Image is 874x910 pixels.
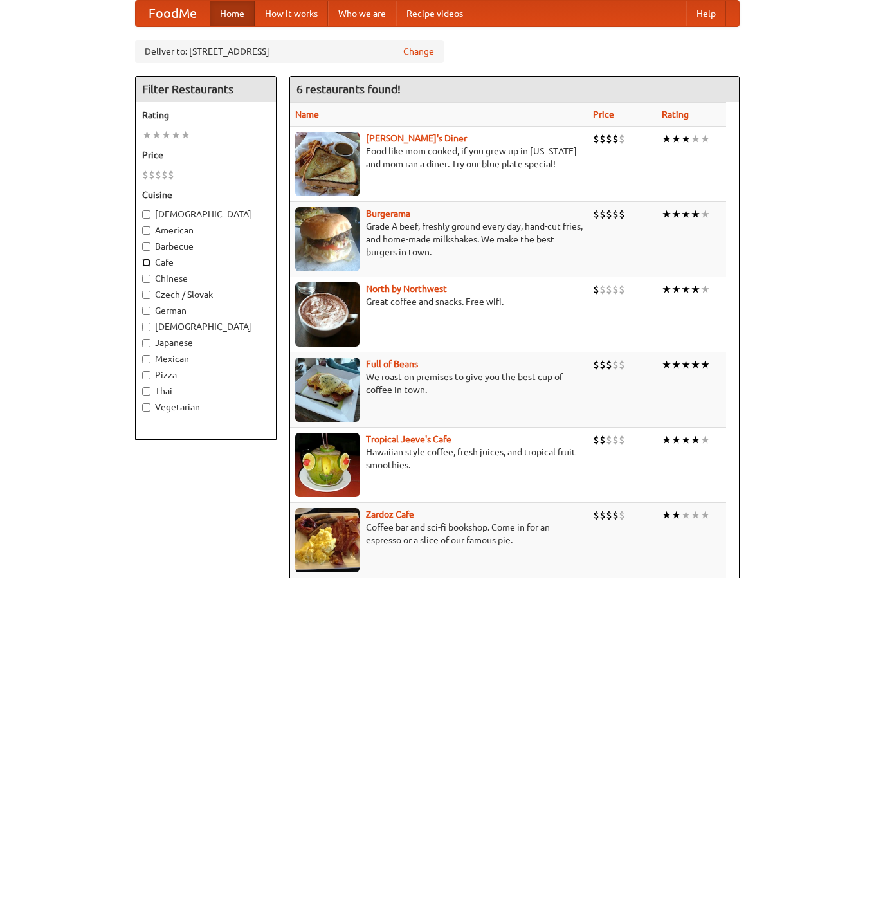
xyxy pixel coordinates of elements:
[142,224,269,237] label: American
[142,355,150,363] input: Mexican
[681,282,691,296] li: ★
[619,358,625,372] li: $
[662,132,671,146] li: ★
[681,132,691,146] li: ★
[171,128,181,142] li: ★
[619,132,625,146] li: $
[691,358,700,372] li: ★
[599,132,606,146] li: $
[142,256,269,269] label: Cafe
[142,401,269,414] label: Vegetarian
[681,207,691,221] li: ★
[662,109,689,120] a: Rating
[142,371,150,379] input: Pizza
[606,508,612,522] li: $
[135,40,444,63] div: Deliver to: [STREET_ADDRESS]
[662,207,671,221] li: ★
[142,336,269,349] label: Japanese
[366,133,467,143] a: [PERSON_NAME]'s Diner
[612,207,619,221] li: $
[149,168,155,182] li: $
[366,284,447,294] a: North by Northwest
[142,240,269,253] label: Barbecue
[295,433,360,497] img: jeeves.jpg
[366,208,410,219] b: Burgerama
[396,1,473,26] a: Recipe videos
[681,433,691,447] li: ★
[691,282,700,296] li: ★
[619,282,625,296] li: $
[142,149,269,161] h5: Price
[619,207,625,221] li: $
[599,358,606,372] li: $
[671,207,681,221] li: ★
[700,132,710,146] li: ★
[619,433,625,447] li: $
[681,508,691,522] li: ★
[700,282,710,296] li: ★
[606,433,612,447] li: $
[142,320,269,333] label: [DEMOGRAPHIC_DATA]
[612,508,619,522] li: $
[142,385,269,397] label: Thai
[142,352,269,365] label: Mexican
[671,508,681,522] li: ★
[142,369,269,381] label: Pizza
[210,1,255,26] a: Home
[606,132,612,146] li: $
[295,508,360,572] img: zardoz.jpg
[593,132,599,146] li: $
[612,433,619,447] li: $
[142,387,150,396] input: Thai
[612,282,619,296] li: $
[691,433,700,447] li: ★
[142,291,150,299] input: Czech / Slovak
[691,207,700,221] li: ★
[599,433,606,447] li: $
[255,1,328,26] a: How it works
[691,132,700,146] li: ★
[593,282,599,296] li: $
[599,508,606,522] li: $
[593,508,599,522] li: $
[599,207,606,221] li: $
[700,433,710,447] li: ★
[295,446,583,471] p: Hawaiian style coffee, fresh juices, and tropical fruit smoothies.
[593,358,599,372] li: $
[671,433,681,447] li: ★
[295,109,319,120] a: Name
[155,168,161,182] li: $
[593,433,599,447] li: $
[295,282,360,347] img: north.jpg
[142,242,150,251] input: Barbecue
[366,434,451,444] a: Tropical Jeeve's Cafe
[161,168,168,182] li: $
[295,132,360,196] img: sallys.jpg
[296,83,401,95] ng-pluralize: 6 restaurants found!
[142,307,150,315] input: German
[295,295,583,308] p: Great coffee and snacks. Free wifi.
[593,109,614,120] a: Price
[142,304,269,317] label: German
[671,282,681,296] li: ★
[606,358,612,372] li: $
[681,358,691,372] li: ★
[295,145,583,170] p: Food like mom cooked, if you grew up in [US_STATE] and mom ran a diner. Try our blue plate special!
[671,132,681,146] li: ★
[142,339,150,347] input: Japanese
[700,358,710,372] li: ★
[295,220,583,259] p: Grade A beef, freshly ground every day, hand-cut fries, and home-made milkshakes. We make the bes...
[612,358,619,372] li: $
[295,521,583,547] p: Coffee bar and sci-fi bookshop. Come in for an espresso or a slice of our famous pie.
[142,208,269,221] label: [DEMOGRAPHIC_DATA]
[142,109,269,122] h5: Rating
[168,168,174,182] li: $
[142,288,269,301] label: Czech / Slovak
[152,128,161,142] li: ★
[142,226,150,235] input: American
[671,358,681,372] li: ★
[142,259,150,267] input: Cafe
